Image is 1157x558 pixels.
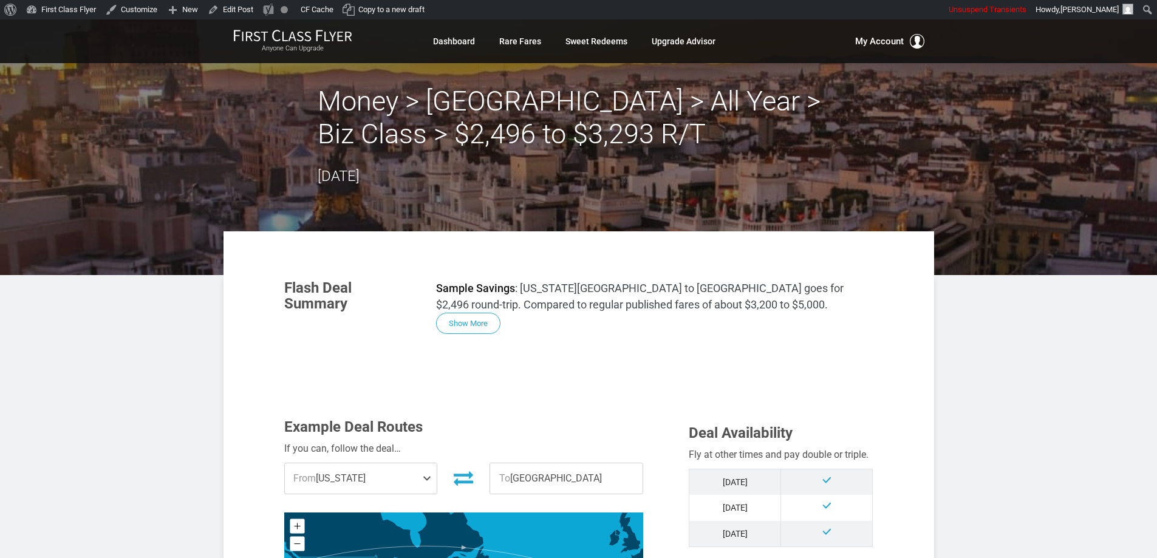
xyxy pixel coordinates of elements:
[689,424,793,441] span: Deal Availability
[490,463,643,494] span: [GEOGRAPHIC_DATA]
[284,418,423,435] span: Example Deal Routes
[284,280,418,312] h3: Flash Deal Summary
[609,529,619,545] path: Ireland
[318,85,840,151] h2: Money > [GEOGRAPHIC_DATA] > All Year > Biz Class > $2,496 to $3,293 R/T
[689,521,781,547] td: [DATE]
[433,30,475,52] a: Dashboard
[233,29,352,42] img: First Class Flyer
[436,280,873,313] p: : [US_STATE][GEOGRAPHIC_DATA] to [GEOGRAPHIC_DATA] goes for $2,496 round-trip. Compared to regula...
[565,30,627,52] a: Sweet Redeems
[436,282,515,294] strong: Sample Savings
[233,29,352,53] a: First Class FlyerAnyone Can Upgrade
[293,472,316,484] span: From
[652,30,715,52] a: Upgrade Advisor
[446,464,480,491] button: Invert Route Direction
[1060,5,1119,14] span: [PERSON_NAME]
[689,447,873,463] div: Fly at other times and pay double or triple.
[499,472,510,484] span: To
[285,463,437,494] span: [US_STATE]
[689,495,781,520] td: [DATE]
[615,512,641,553] path: United Kingdom
[689,469,781,495] td: [DATE]
[436,313,500,334] button: Show More
[855,34,904,49] span: My Account
[949,5,1026,14] span: Unsuspend Transients
[284,441,644,457] div: If you can, follow the deal…
[855,34,924,49] button: My Account
[318,168,360,185] time: [DATE]
[233,44,352,53] small: Anyone Can Upgrade
[499,30,541,52] a: Rare Fares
